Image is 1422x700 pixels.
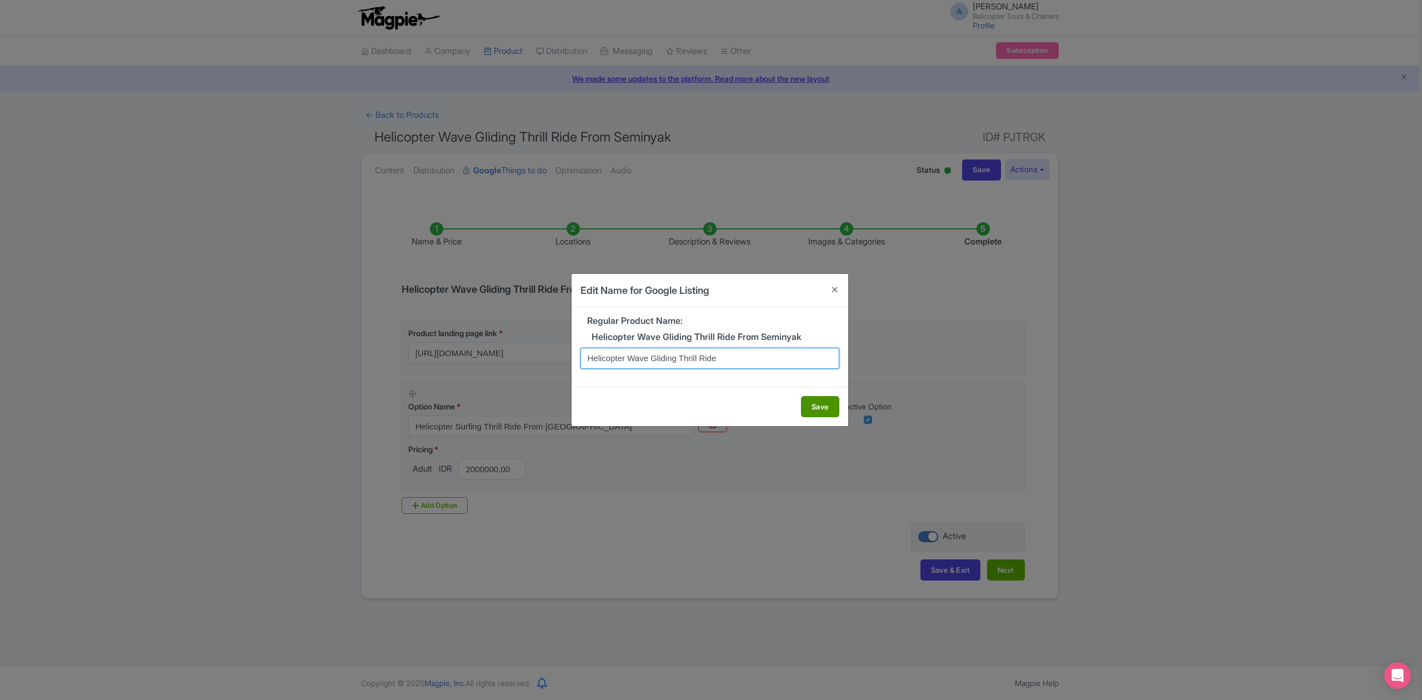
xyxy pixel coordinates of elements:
h5: Regular Product Name: [580,316,839,326]
h5: Helicopter Wave Gliding Thrill Ride From Seminyak [580,332,839,342]
h4: Edit Name for Google Listing [580,283,709,298]
div: Open Intercom Messenger [1384,662,1411,689]
button: Close [822,274,848,306]
input: Name for Product on Google [580,348,839,369]
button: Save [801,396,839,417]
